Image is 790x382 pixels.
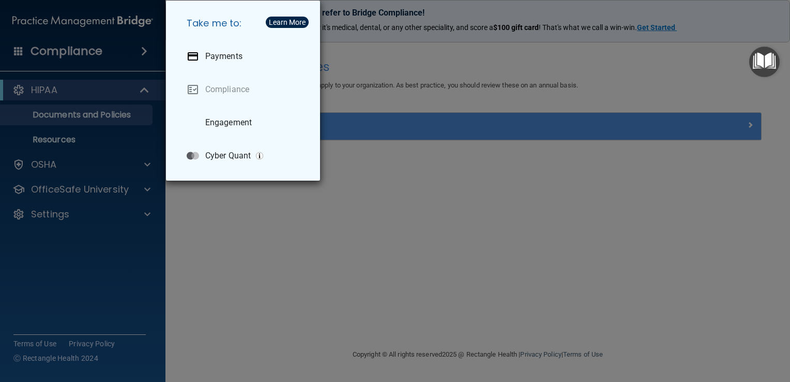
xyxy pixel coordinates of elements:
[178,108,312,137] a: Engagement
[266,17,309,28] button: Learn More
[749,47,780,77] button: Open Resource Center
[178,75,312,104] a: Compliance
[269,19,306,26] div: Learn More
[205,51,242,62] p: Payments
[205,117,252,128] p: Engagement
[178,9,312,38] h5: Take me to:
[205,151,251,161] p: Cyber Quant
[178,141,312,170] a: Cyber Quant
[178,42,312,71] a: Payments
